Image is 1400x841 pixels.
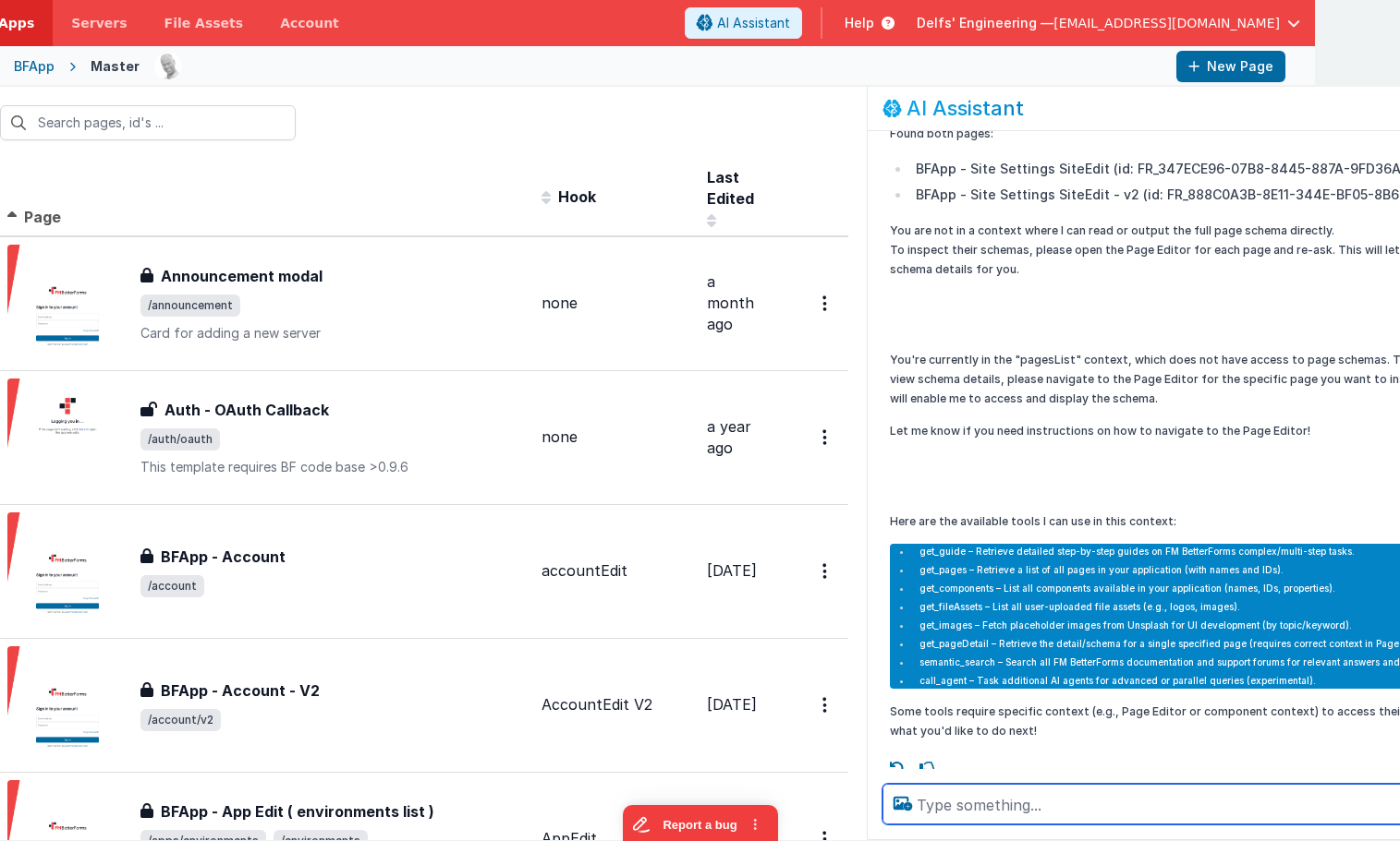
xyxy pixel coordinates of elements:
span: a year ago [707,417,751,457]
h3: Announcement modal [161,265,323,287]
button: Options [811,552,841,590]
span: [DATE] [707,695,757,714]
button: Delfs' Engineering — [EMAIL_ADDRESS][DOMAIN_NAME] [917,14,1300,32]
span: Page [24,208,61,226]
span: /announcement [140,294,240,317]
span: /auth/oauth [140,428,220,451]
span: AI Assistant [717,14,790,32]
button: Options [811,418,841,456]
span: [EMAIL_ADDRESS][DOMAIN_NAME] [1053,14,1280,32]
button: AI Assistant [685,7,802,39]
h3: BFApp - Account [161,546,286,568]
div: BFApp [14,57,55,76]
h3: Auth - OAuth Callback [164,399,329,421]
span: File Assets [164,14,244,32]
span: a month ago [707,272,754,333]
span: Delfs' Engineering — [917,14,1053,32]
span: Hook [558,187,596,206]
img: 11ac31fe5dc3d0eff3fbbbf7b26fa6e1 [155,54,181,79]
button: New Page [1176,51,1285,82]
div: Master [91,57,140,76]
span: Servers [71,14,127,32]
p: Card for adding a new server [140,324,527,342]
h3: BFApp - Account - V2 [161,679,320,702]
div: none [542,427,692,448]
div: accountEdit [542,560,692,582]
button: Options [811,686,841,724]
span: Help [845,14,874,32]
div: none [542,293,692,314]
span: /account/v2 [140,709,221,731]
span: Last Edited [707,168,754,208]
span: /account [140,575,204,597]
span: [DATE] [707,561,757,580]
h2: AI Assistant [907,97,1024,119]
h3: BFApp - App Edit ( environments list ) [161,800,434,823]
p: This template requires BF code base >0.9.6 [140,458,527,476]
button: Options [811,284,841,322]
div: AccountEdit V2 [542,694,692,715]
